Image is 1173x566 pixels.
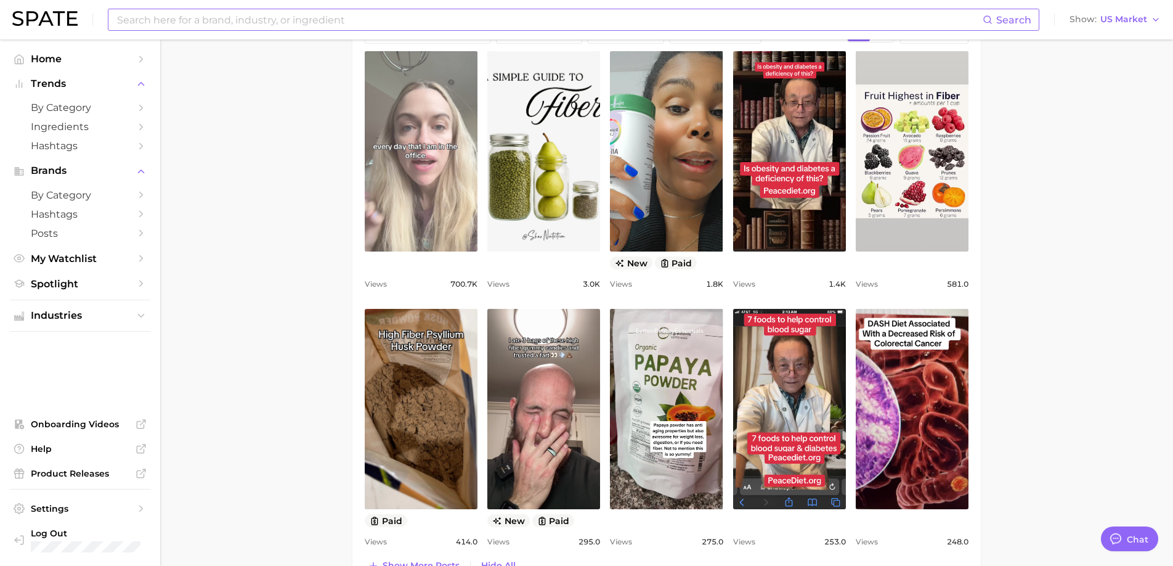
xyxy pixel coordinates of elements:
[610,535,632,549] span: Views
[31,121,129,133] span: Ingredients
[31,468,129,479] span: Product Releases
[947,277,968,292] span: 581.0
[10,249,150,268] a: My Watchlist
[10,162,150,180] button: Brands
[31,165,129,176] span: Brands
[31,419,129,430] span: Onboarding Videos
[655,256,697,269] button: paid
[733,277,755,292] span: Views
[1100,16,1147,23] span: US Market
[733,535,755,549] span: Views
[365,535,387,549] span: Views
[31,528,171,539] span: Log Out
[10,205,150,224] a: Hashtags
[706,277,723,292] span: 1.8k
[31,102,129,113] span: by Category
[487,277,509,292] span: Views
[31,278,129,290] span: Spotlight
[10,306,150,325] button: Industries
[610,256,652,269] span: new
[456,535,477,549] span: 414.0
[610,277,632,292] span: Views
[487,535,509,549] span: Views
[31,53,129,65] span: Home
[10,440,150,458] a: Help
[365,277,387,292] span: Views
[583,277,600,292] span: 3.0k
[31,140,129,152] span: Hashtags
[947,535,968,549] span: 248.0
[10,136,150,155] a: Hashtags
[1069,16,1097,23] span: Show
[856,277,878,292] span: Views
[10,49,150,68] a: Home
[829,277,846,292] span: 1.4k
[10,499,150,518] a: Settings
[10,98,150,117] a: by Category
[10,75,150,93] button: Trends
[10,186,150,205] a: by Category
[10,117,150,136] a: Ingredients
[10,274,150,293] a: Spotlight
[31,443,129,454] span: Help
[824,535,846,549] span: 253.0
[578,535,600,549] span: 295.0
[10,415,150,433] a: Onboarding Videos
[31,78,129,89] span: Trends
[1066,12,1164,28] button: ShowUS Market
[31,208,129,220] span: Hashtags
[31,228,129,239] span: Posts
[532,514,575,527] button: paid
[31,310,129,321] span: Industries
[450,277,477,292] span: 700.7k
[116,9,983,30] input: Search here for a brand, industry, or ingredient
[856,535,878,549] span: Views
[487,514,530,527] span: new
[31,253,129,265] span: My Watchlist
[12,11,78,26] img: SPATE
[31,503,129,514] span: Settings
[996,14,1031,26] span: Search
[365,514,407,527] button: paid
[702,535,723,549] span: 275.0
[31,189,129,201] span: by Category
[10,464,150,483] a: Product Releases
[10,524,150,556] a: Log out. Currently logged in with e-mail mweisbaum@dotdashmdp.com.
[10,224,150,243] a: Posts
